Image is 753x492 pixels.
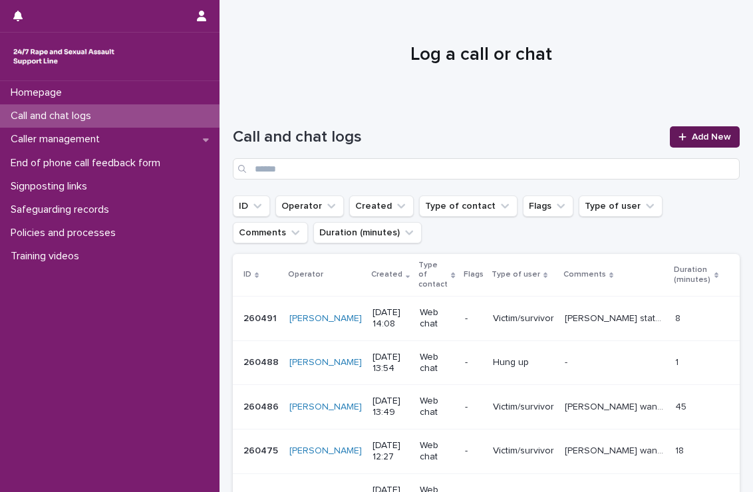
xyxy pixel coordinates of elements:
button: Comments [233,222,308,243]
p: - [465,357,482,368]
p: [DATE] 14:08 [373,307,409,330]
p: Training videos [5,250,90,263]
a: [PERSON_NAME] [289,357,362,368]
p: Homepage [5,86,73,99]
p: ID [243,267,251,282]
p: Signposting links [5,180,98,193]
p: Web chat [420,440,454,463]
p: Web chat [420,396,454,418]
p: Web chat [420,352,454,374]
p: Victim/survivor [493,313,554,324]
p: Hung up [493,357,554,368]
p: Call and chat logs [5,110,102,122]
p: End of phone call feedback form [5,157,171,170]
tr: 260491260491 [PERSON_NAME] [DATE] 14:08Web chat-Victim/survivor[PERSON_NAME] stated that they wer... [233,297,740,341]
tr: 260486260486 [PERSON_NAME] [DATE] 13:49Web chat-Victim/survivor[PERSON_NAME] wanted to explore fe... [233,385,740,430]
button: Type of contact [419,195,518,217]
p: - [465,313,482,324]
p: 45 [675,399,689,413]
p: [DATE] 13:54 [373,352,409,374]
p: Comments [563,267,606,282]
a: Add New [670,126,740,148]
p: 8 [675,310,683,324]
p: [DATE] 13:49 [373,396,409,418]
button: Operator [275,195,344,217]
p: Duration (minutes) [674,263,711,287]
p: Chatter stated that they were upset by a message from a 60 year old whom had asked them out on a ... [565,310,667,324]
p: 1 [675,354,681,368]
h1: Log a call or chat [233,44,730,66]
p: 260488 [243,354,281,368]
p: Created [371,267,402,282]
p: - [465,445,482,457]
p: Victim/survivor [493,402,554,413]
p: 260486 [243,399,281,413]
p: 260475 [243,443,281,457]
p: Web chat [420,307,454,330]
p: Flags [464,267,484,282]
button: Duration (minutes) [313,222,422,243]
input: Search [233,158,740,180]
p: 18 [675,443,686,457]
button: Created [349,195,414,217]
a: [PERSON_NAME] [289,313,362,324]
p: 260491 [243,310,279,324]
p: Type of user [492,267,540,282]
tr: 260475260475 [PERSON_NAME] [DATE] 12:27Web chat-Victim/survivor[PERSON_NAME] wanted to find a law... [233,429,740,473]
tr: 260488260488 [PERSON_NAME] [DATE] 13:54Web chat-Hung up-- 11 [233,340,740,385]
p: Operator [288,267,323,282]
p: Type of contact [418,258,448,292]
a: [PERSON_NAME] [289,445,362,457]
p: Policies and processes [5,227,126,239]
img: rhQMoQhaT3yELyF149Cw [11,43,117,70]
button: ID [233,195,270,217]
h1: Call and chat logs [233,128,662,147]
p: [DATE] 12:27 [373,440,409,463]
button: Flags [523,195,573,217]
button: Type of user [579,195,663,217]
p: - [565,354,570,368]
span: Add New [692,132,731,142]
p: Chatter wanted to find a lawyer to get compensation for an experience of sexual violence at a det... [565,443,667,457]
p: Chatter wanted to explore feelings about CSA as a child which is only now being remembered. Psych... [565,399,667,413]
p: Safeguarding records [5,203,120,216]
p: Victim/survivor [493,445,554,457]
p: Caller management [5,133,110,146]
p: - [465,402,482,413]
a: [PERSON_NAME] [289,402,362,413]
